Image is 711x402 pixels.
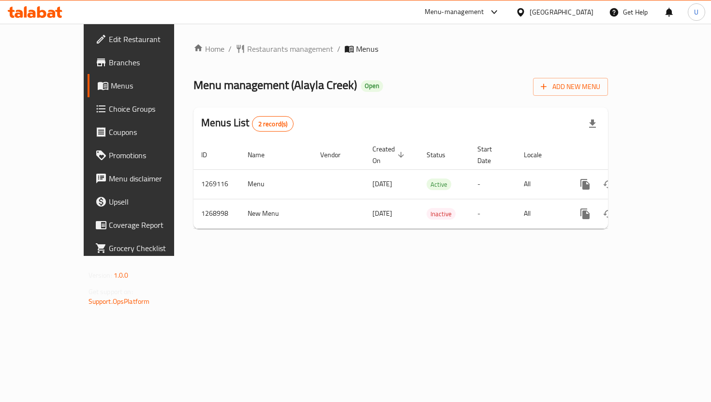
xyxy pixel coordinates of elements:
[88,144,202,167] a: Promotions
[201,116,294,132] h2: Menus List
[109,126,194,138] span: Coupons
[109,57,194,68] span: Branches
[109,242,194,254] span: Grocery Checklist
[427,179,451,190] span: Active
[361,80,383,92] div: Open
[88,213,202,237] a: Coverage Report
[361,82,383,90] span: Open
[427,208,456,220] span: Inactive
[114,269,129,282] span: 1.0.0
[193,169,240,199] td: 1269116
[470,169,516,199] td: -
[88,28,202,51] a: Edit Restaurant
[516,199,566,228] td: All
[236,43,333,55] a: Restaurants management
[574,202,597,225] button: more
[201,149,220,161] span: ID
[533,78,608,96] button: Add New Menu
[247,43,333,55] span: Restaurants management
[88,74,202,97] a: Menus
[372,178,392,190] span: [DATE]
[193,199,240,228] td: 1268998
[228,43,232,55] li: /
[427,149,458,161] span: Status
[240,199,312,228] td: New Menu
[193,43,608,55] nav: breadcrumb
[109,219,194,231] span: Coverage Report
[425,6,484,18] div: Menu-management
[356,43,378,55] span: Menus
[248,149,277,161] span: Name
[88,97,202,120] a: Choice Groups
[252,119,294,129] span: 2 record(s)
[109,33,194,45] span: Edit Restaurant
[477,143,504,166] span: Start Date
[320,149,353,161] span: Vendor
[88,167,202,190] a: Menu disclaimer
[193,43,224,55] a: Home
[574,173,597,196] button: more
[193,74,357,96] span: Menu management ( Alayla Creek )
[89,295,150,308] a: Support.OpsPlatform
[566,140,674,170] th: Actions
[524,149,554,161] span: Locale
[109,149,194,161] span: Promotions
[252,116,294,132] div: Total records count
[470,199,516,228] td: -
[372,143,407,166] span: Created On
[581,112,604,135] div: Export file
[88,190,202,213] a: Upsell
[109,196,194,208] span: Upsell
[597,173,620,196] button: Change Status
[427,179,451,190] div: Active
[337,43,341,55] li: /
[597,202,620,225] button: Change Status
[111,80,194,91] span: Menus
[89,269,112,282] span: Version:
[372,207,392,220] span: [DATE]
[240,169,312,199] td: Menu
[89,285,133,298] span: Get support on:
[541,81,600,93] span: Add New Menu
[193,140,674,229] table: enhanced table
[88,51,202,74] a: Branches
[516,169,566,199] td: All
[694,7,698,17] span: U
[109,173,194,184] span: Menu disclaimer
[530,7,593,17] div: [GEOGRAPHIC_DATA]
[88,237,202,260] a: Grocery Checklist
[88,120,202,144] a: Coupons
[109,103,194,115] span: Choice Groups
